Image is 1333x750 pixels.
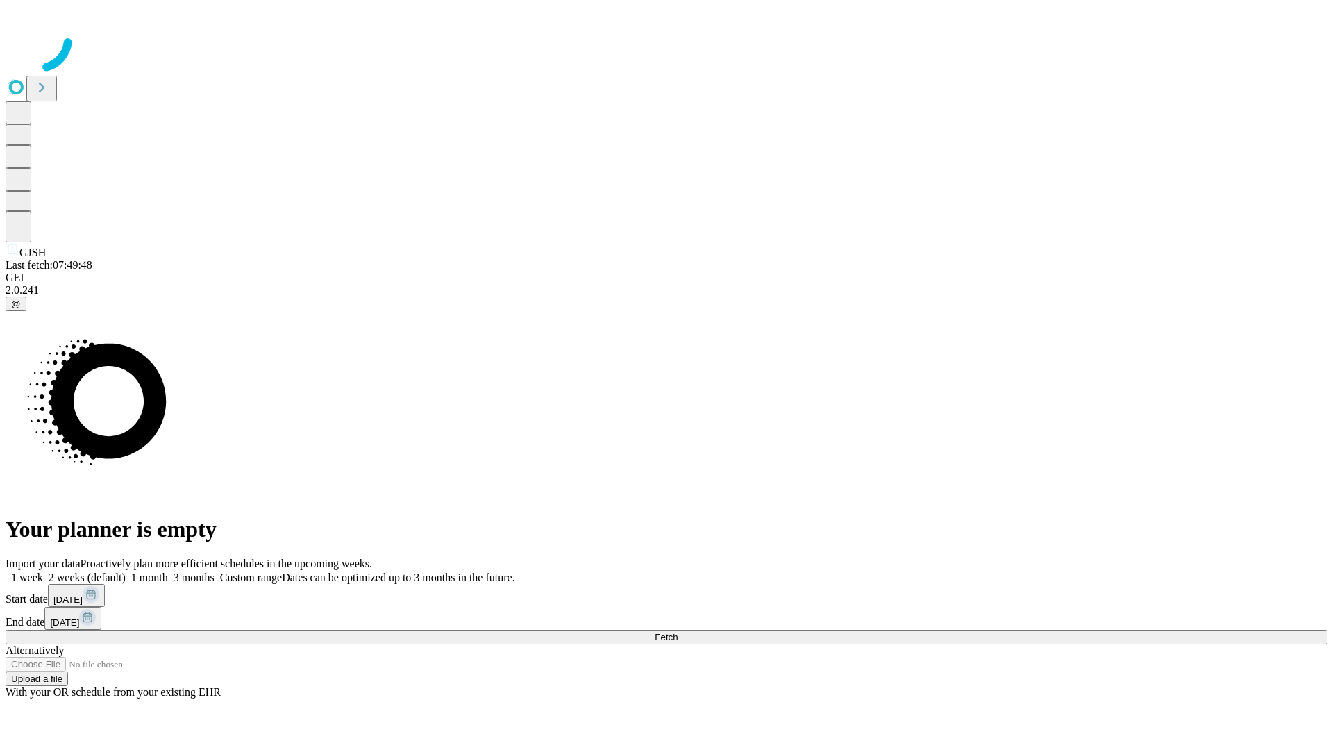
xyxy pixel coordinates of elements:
[6,284,1327,297] div: 2.0.241
[53,594,83,605] span: [DATE]
[6,686,221,698] span: With your OR schedule from your existing EHR
[50,617,79,628] span: [DATE]
[6,630,1327,644] button: Fetch
[655,632,678,642] span: Fetch
[19,247,46,258] span: GJSH
[81,558,372,569] span: Proactively plan more efficient schedules in the upcoming weeks.
[6,584,1327,607] div: Start date
[44,607,101,630] button: [DATE]
[11,299,21,309] span: @
[6,644,64,656] span: Alternatively
[6,272,1327,284] div: GEI
[131,572,168,583] span: 1 month
[174,572,215,583] span: 3 months
[6,558,81,569] span: Import your data
[49,572,126,583] span: 2 weeks (default)
[6,607,1327,630] div: End date
[6,672,68,686] button: Upload a file
[220,572,282,583] span: Custom range
[48,584,105,607] button: [DATE]
[282,572,514,583] span: Dates can be optimized up to 3 months in the future.
[6,517,1327,542] h1: Your planner is empty
[6,259,92,271] span: Last fetch: 07:49:48
[6,297,26,311] button: @
[11,572,43,583] span: 1 week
